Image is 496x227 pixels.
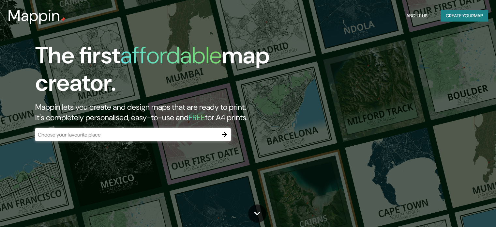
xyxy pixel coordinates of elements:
h1: The first map creator. [35,42,283,102]
button: Create yourmap [441,10,488,22]
button: About Us [404,10,430,22]
input: Choose your favourite place [35,131,218,138]
h5: FREE [188,112,205,122]
iframe: Help widget launcher [438,202,489,220]
h1: affordable [120,40,222,71]
h2: Mappin lets you create and design maps that are ready to print. It's completely personalised, eas... [35,102,283,123]
img: mappin-pin [60,17,66,22]
h3: Mappin [8,7,60,25]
